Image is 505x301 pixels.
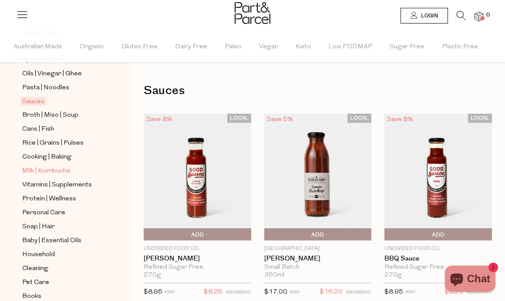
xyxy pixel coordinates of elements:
a: Baby | Essential Oils [22,235,101,246]
button: Add To Parcel [264,228,372,240]
span: Cooking | Baking [22,152,71,162]
span: Gluten Free [121,32,158,62]
small: MEMBERS [226,290,251,295]
span: 0 [484,11,492,19]
span: Australian Made [13,32,62,62]
span: Pet Care [22,277,49,288]
span: Paleo [225,32,242,62]
a: Sauces [22,96,101,107]
a: Milk | Kombucha [22,166,101,176]
a: BBQ Sauce [384,255,492,263]
div: Save 8% [384,114,416,125]
span: Plastic Free [442,32,478,62]
a: Rice | Grains | Pulses [22,138,101,149]
span: 350ml [264,271,284,279]
a: Pasta | Noodles [22,82,101,93]
a: Protein | Wellness [22,193,101,204]
img: Part&Parcel [235,2,270,24]
a: [PERSON_NAME] [144,255,251,263]
a: [PERSON_NAME] [264,255,372,263]
img: Tomato Ketchup [144,114,251,240]
span: Cleaning [22,264,48,274]
span: 270g [384,271,402,279]
span: Protein | Wellness [22,194,76,204]
small: RRP [405,290,415,295]
span: Login [419,12,438,20]
a: Cans | Fish [22,124,101,135]
span: Broth | Miso | Soup [22,110,78,121]
span: $8.95 [144,289,162,295]
span: $8.95 [384,289,403,295]
span: LOCAL [468,114,492,123]
a: 0 [475,12,483,21]
inbox-online-store-chat: Shopify online store chat [442,266,498,294]
a: Soap | Hair [22,221,101,232]
img: Tomato Ketchup [264,114,372,240]
a: Oils | Vinegar | Ghee [22,68,101,79]
a: Vitamins | Supplements [22,179,101,190]
span: Baby | Essential Oils [22,236,81,246]
span: Oils | Vinegar | Ghee [22,69,82,79]
span: LOCAL [227,114,251,123]
div: Refined Sugar Free [144,264,251,271]
a: Personal Care [22,207,101,218]
p: Undivided Food Co. [144,245,251,253]
button: Add To Parcel [384,228,492,240]
span: Household [22,250,55,260]
span: Low FODMAP [328,32,372,62]
span: Vegan [259,32,278,62]
span: $8.25 [204,287,222,298]
a: Login [401,8,448,24]
div: Save 5% [264,114,296,125]
span: Sauces [20,97,47,106]
div: Save 8% [144,114,175,125]
small: MEMBERS [346,290,371,295]
a: Broth | Miso | Soup [22,110,101,121]
span: Cans | Fish [22,124,54,135]
span: LOCAL [347,114,371,123]
span: Rice | Grains | Pulses [22,138,84,149]
span: Pasta | Noodles [22,83,69,93]
span: Milk | Kombucha [22,166,70,176]
a: Cleaning [22,263,101,274]
h1: Sauces [144,81,492,101]
span: Dairy Free [175,32,207,62]
small: RRP [290,290,300,295]
span: Sugar Free [390,32,424,62]
p: Undivided Food Co. [384,245,492,253]
small: RRP [165,290,175,295]
span: Organic [80,32,104,62]
span: Soap | Hair [22,222,55,232]
a: Household [22,249,101,260]
span: Vitamins | Supplements [22,180,92,190]
span: Keto [296,32,311,62]
div: Refined Sugar Free [384,264,492,271]
a: Pet Care [22,277,101,288]
span: $16.20 [320,287,343,298]
a: Cooking | Baking [22,152,101,162]
p: [GEOGRAPHIC_DATA] [264,245,372,253]
div: Small Batch [264,264,372,271]
img: BBQ Sauce [384,114,492,240]
button: Add To Parcel [144,228,251,240]
span: $17.00 [264,289,287,295]
span: Personal Care [22,208,65,218]
span: 270g [144,271,161,279]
